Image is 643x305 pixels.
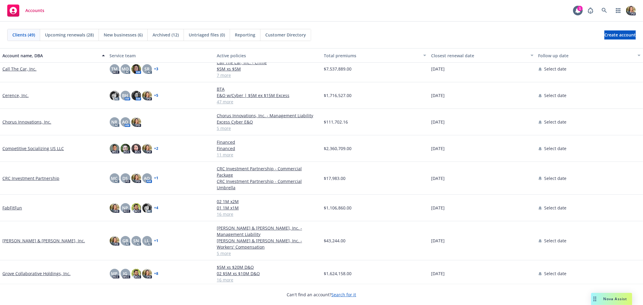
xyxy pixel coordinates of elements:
img: photo [110,144,119,153]
img: photo [131,117,141,127]
a: 7 more [217,72,319,78]
a: + 1 [154,176,159,180]
div: Total premiums [324,52,420,59]
span: NP [122,205,128,211]
span: Upcoming renewals (28) [45,32,94,38]
a: + 8 [154,272,159,275]
span: $7,537,889.00 [324,66,352,72]
a: Financed [217,139,319,145]
div: Service team [110,52,212,59]
a: 16 more [217,211,319,217]
a: + 2 [154,147,159,150]
span: GB [122,237,128,244]
a: CRC Investment Partnership [2,175,59,181]
span: Can't find an account? [287,291,356,298]
a: Search [598,5,610,17]
a: Grove Collaborative Holdings, Inc. [2,270,71,277]
span: Select date [544,237,567,244]
span: MP [111,270,118,277]
a: BTA [217,86,319,92]
span: Select date [544,66,567,72]
a: 5 more [217,125,319,131]
span: [DATE] [431,119,445,125]
div: 1 [577,6,583,11]
img: photo [142,269,152,278]
a: + 5 [154,94,159,97]
span: Customer Directory [265,32,306,38]
span: [DATE] [431,92,445,99]
a: E&O w/Cyber | $5M ex $15M Excess [217,92,319,99]
div: Account name, DBA [2,52,98,59]
span: [DATE] [431,237,445,244]
div: Follow up date [538,52,634,59]
img: photo [110,91,119,100]
span: SR [144,66,150,72]
button: Service team [107,48,215,63]
span: NR [112,119,118,125]
span: $111,702.16 [324,119,348,125]
span: Select date [544,145,567,152]
a: + 4 [154,206,159,210]
a: Cerence, Inc. [2,92,29,99]
a: 5 more [217,250,319,256]
span: TM [111,66,118,72]
span: BH [122,92,128,99]
img: photo [131,64,141,74]
a: Call The Car, Inc. [2,66,36,72]
a: FabFitFun [2,205,22,211]
a: CRC Investment Partnership - Commercial Umbrella [217,178,319,191]
div: Active policies [217,52,319,59]
span: Archived (12) [153,32,179,38]
span: Select date [544,175,567,181]
span: [DATE] [431,175,445,181]
a: 01 1M x1M [217,205,319,211]
img: photo [142,203,152,213]
a: Switch app [612,5,624,17]
div: Closest renewal date [431,52,527,59]
img: photo [626,6,636,15]
a: [PERSON_NAME] & [PERSON_NAME], Inc. [2,237,85,244]
img: photo [142,91,152,100]
span: $43,244.00 [324,237,346,244]
span: Select date [544,205,567,211]
span: Select date [544,119,567,125]
span: $1,106,860.00 [324,205,352,211]
img: photo [121,144,130,153]
a: + 1 [154,239,159,243]
a: Create account [604,30,636,39]
a: $5M xs $5M [217,66,319,72]
span: Accounts [25,8,44,13]
a: Chorus Innovations, Inc. - Management Liability [217,112,319,119]
span: [DATE] [431,66,445,72]
img: photo [131,269,141,278]
a: 02 1M x2M [217,198,319,205]
div: Drag to move [591,293,599,305]
span: [DATE] [431,270,445,277]
button: Total premiums [322,48,429,63]
a: Search for it [332,292,356,297]
button: Nova Assist [591,293,632,305]
a: Financed [217,145,319,152]
span: [DATE] [431,205,445,211]
img: photo [131,144,141,153]
a: CRC Investment Partnership - Commercial Package [217,165,319,178]
a: Accounts [5,2,47,19]
span: JG [123,270,128,277]
span: New businesses (6) [104,32,143,38]
span: AO [144,175,150,181]
a: 02 $5M xs $10M D&O [217,270,319,277]
button: Active policies [214,48,322,63]
span: MQ [122,66,129,72]
img: photo [110,203,119,213]
img: photo [131,91,141,100]
span: $17,983.00 [324,175,346,181]
a: [PERSON_NAME] & [PERSON_NAME], Inc. - Management Liability [217,225,319,237]
span: MC [111,175,118,181]
a: 47 more [217,99,319,105]
img: photo [131,173,141,183]
span: LL [145,237,150,244]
